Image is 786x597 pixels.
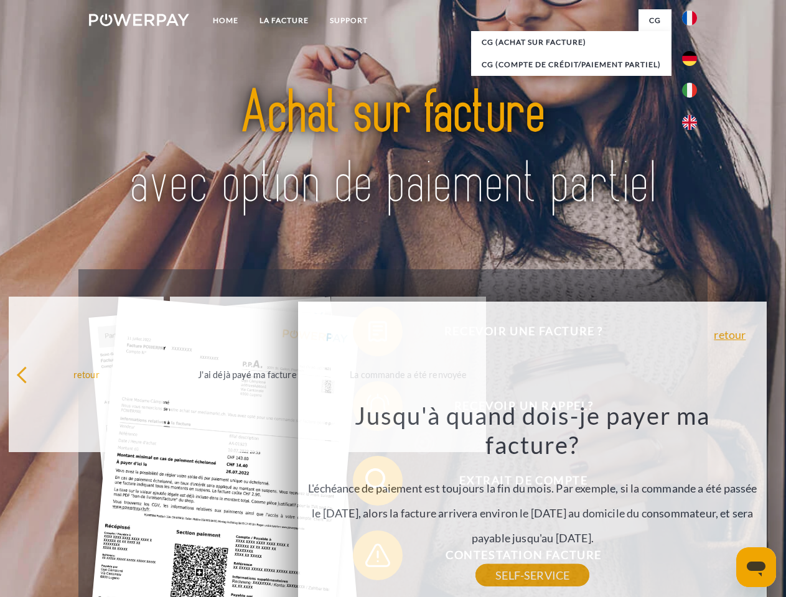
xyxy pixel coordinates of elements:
[306,400,760,575] div: L'échéance de paiement est toujours la fin du mois. Par exemple, si la commande a été passée le [...
[249,9,319,32] a: LA FACTURE
[319,9,378,32] a: Support
[306,400,760,460] h3: Jusqu'à quand dois-je payer ma facture?
[475,564,589,586] a: SELF-SERVICE
[16,366,156,382] div: retour
[682,115,697,130] img: en
[471,53,671,76] a: CG (Compte de crédit/paiement partiel)
[639,9,671,32] a: CG
[682,11,697,25] img: fr
[682,51,697,66] img: de
[471,31,671,53] a: CG (achat sur facture)
[736,547,776,587] iframe: Bouton de lancement de la fenêtre de messagerie
[177,366,317,382] div: J'ai déjà payé ma facture
[682,83,697,98] img: it
[119,60,667,238] img: title-powerpay_fr.svg
[202,9,249,32] a: Home
[89,14,189,26] img: logo-powerpay-white.svg
[714,329,746,340] a: retour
